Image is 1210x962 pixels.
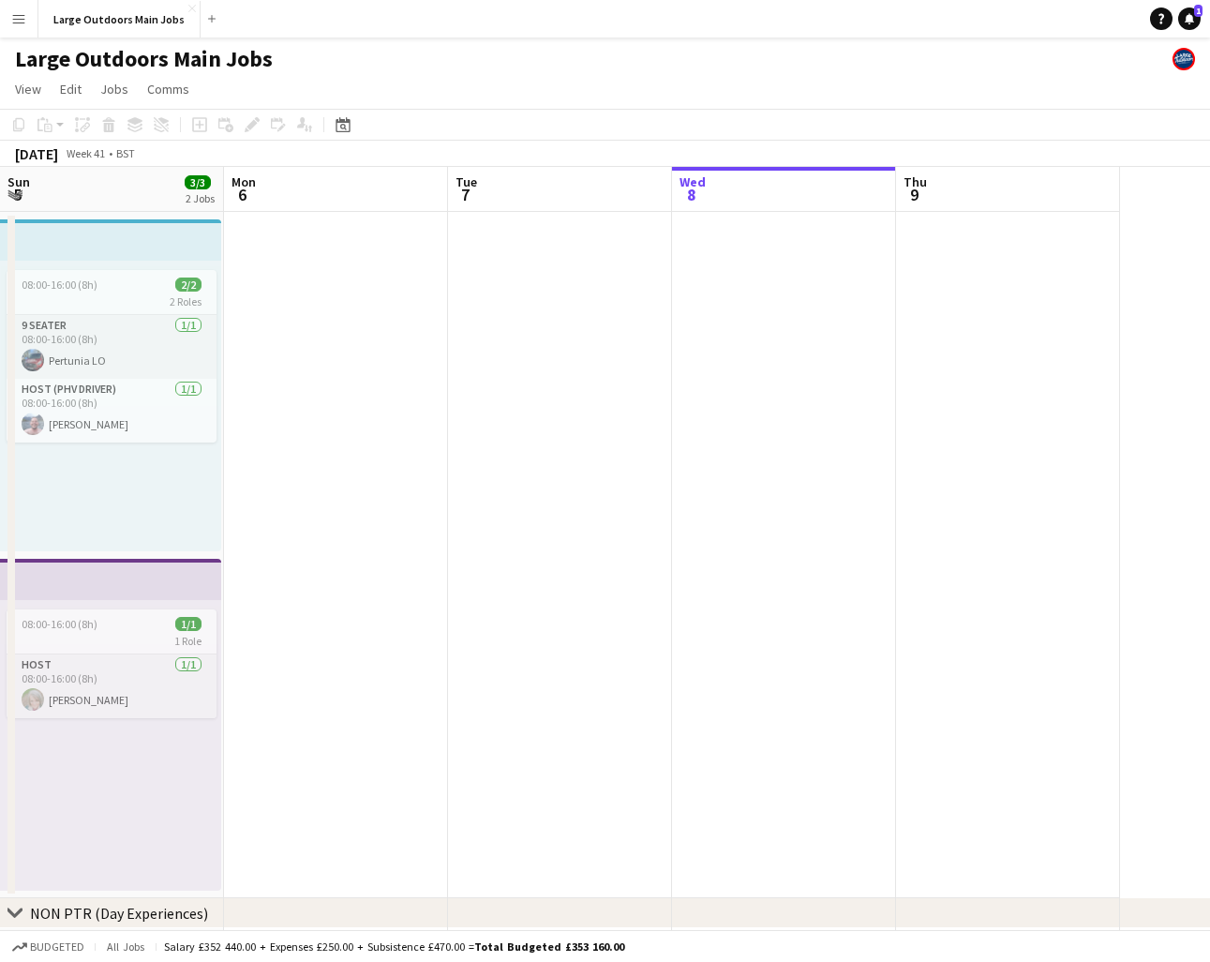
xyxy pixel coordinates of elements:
[174,634,202,648] span: 1 Role
[1173,48,1195,70] app-user-avatar: Large Outdoors Office
[186,191,215,205] div: 2 Jobs
[7,270,217,443] app-job-card: 08:00-16:00 (8h)2/22 Roles9 Seater1/108:00-16:00 (8h)Pertunia LOHost (PHV Driver)1/108:00-16:00 (...
[52,77,89,101] a: Edit
[15,81,41,98] span: View
[22,617,97,631] span: 08:00-16:00 (8h)
[456,173,477,190] span: Tue
[229,184,256,205] span: 6
[9,937,87,957] button: Budgeted
[22,278,97,292] span: 08:00-16:00 (8h)
[7,173,30,190] span: Sun
[38,1,201,38] button: Large Outdoors Main Jobs
[1194,5,1203,17] span: 1
[1178,8,1201,30] a: 1
[175,278,202,292] span: 2/2
[185,175,211,189] span: 3/3
[7,315,217,379] app-card-role: 9 Seater1/108:00-16:00 (8h)Pertunia LO
[680,173,706,190] span: Wed
[677,184,706,205] span: 8
[100,81,128,98] span: Jobs
[30,904,208,923] div: NON PTR (Day Experiences)
[93,77,136,101] a: Jobs
[7,609,217,718] app-job-card: 08:00-16:00 (8h)1/11 RoleHost1/108:00-16:00 (8h)[PERSON_NAME]
[15,144,58,163] div: [DATE]
[474,939,624,954] span: Total Budgeted £353 160.00
[62,146,109,160] span: Week 41
[15,45,273,73] h1: Large Outdoors Main Jobs
[164,939,624,954] div: Salary £352 440.00 + Expenses £250.00 + Subsistence £470.00 =
[904,173,927,190] span: Thu
[140,77,197,101] a: Comms
[7,77,49,101] a: View
[453,184,477,205] span: 7
[901,184,927,205] span: 9
[116,146,135,160] div: BST
[232,173,256,190] span: Mon
[5,184,30,205] span: 5
[175,617,202,631] span: 1/1
[103,939,148,954] span: All jobs
[30,940,84,954] span: Budgeted
[7,379,217,443] app-card-role: Host (PHV Driver)1/108:00-16:00 (8h)[PERSON_NAME]
[60,81,82,98] span: Edit
[170,294,202,308] span: 2 Roles
[7,654,217,718] app-card-role: Host1/108:00-16:00 (8h)[PERSON_NAME]
[147,81,189,98] span: Comms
